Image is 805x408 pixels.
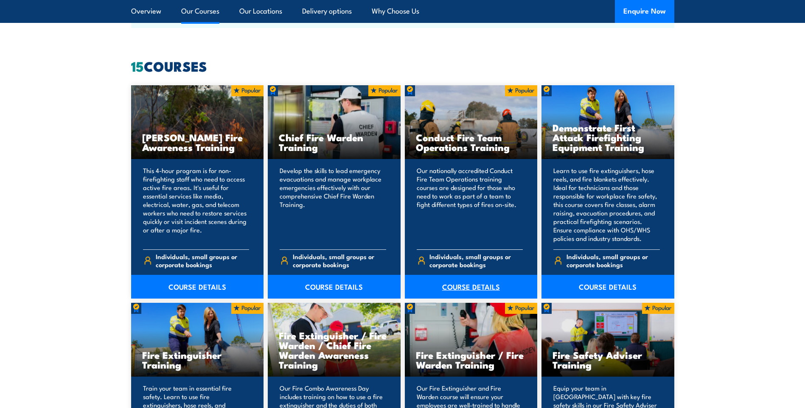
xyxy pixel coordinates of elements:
h3: Chief Fire Warden Training [279,132,390,152]
a: COURSE DETAILS [268,275,401,299]
span: Individuals, small groups or corporate bookings [156,252,249,268]
span: Individuals, small groups or corporate bookings [429,252,523,268]
h3: Fire Extinguisher / Fire Warden Training [416,350,527,369]
h3: Fire Extinguisher Training [142,350,253,369]
h3: Fire Safety Adviser Training [553,350,663,369]
a: COURSE DETAILS [405,275,538,299]
span: Individuals, small groups or corporate bookings [567,252,660,268]
span: Individuals, small groups or corporate bookings [293,252,386,268]
h3: Conduct Fire Team Operations Training [416,132,527,152]
h3: [PERSON_NAME] Fire Awareness Training [142,132,253,152]
p: Develop the skills to lead emergency evacuations and manage workplace emergencies effectively wit... [280,166,386,243]
p: Our nationally accredited Conduct Fire Team Operations training courses are designed for those wh... [417,166,523,243]
p: This 4-hour program is for non-firefighting staff who need to access active fire areas. It's usef... [143,166,250,243]
a: COURSE DETAILS [541,275,674,299]
strong: 15 [131,55,144,76]
p: Learn to use fire extinguishers, hose reels, and fire blankets effectively. Ideal for technicians... [553,166,660,243]
a: COURSE DETAILS [131,275,264,299]
h2: COURSES [131,60,674,72]
h3: Fire Extinguisher / Fire Warden / Chief Fire Warden Awareness Training [279,330,390,369]
h3: Demonstrate First Attack Firefighting Equipment Training [553,123,663,152]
